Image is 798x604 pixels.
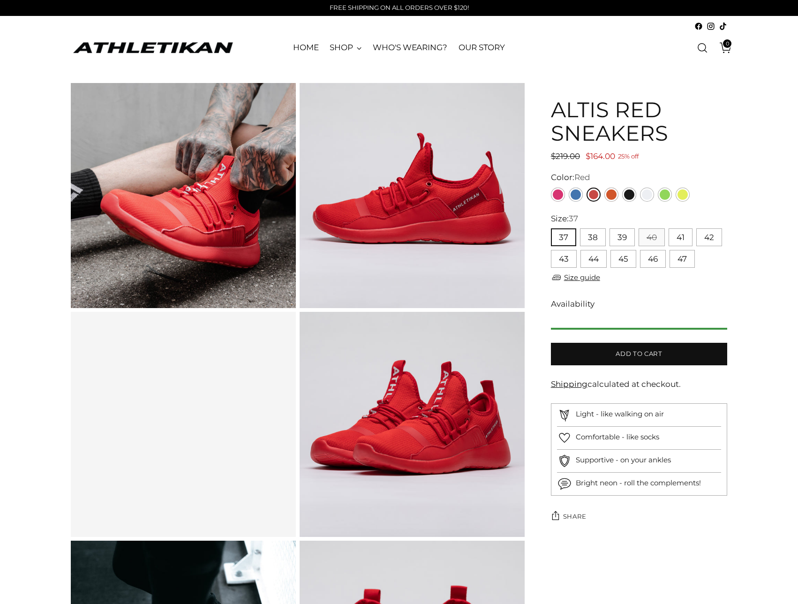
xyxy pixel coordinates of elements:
label: Color: [551,172,590,184]
h1: ALTIS Red Sneakers [551,98,727,144]
span: $164.00 [586,151,615,161]
a: HOME [293,38,319,58]
p: Light - like walking on air [576,409,664,420]
a: Blue [569,188,583,202]
button: 43 [551,250,577,268]
a: OUR STORY [459,38,505,58]
button: 38 [580,228,606,246]
a: ATHLETIKAN [71,40,235,55]
button: 37 [551,228,576,246]
span: 37 [569,214,578,223]
img: ALTIS Red Sneakers [71,83,296,308]
button: 41 [669,228,693,246]
span: Red [574,173,590,182]
button: 40 [639,228,665,246]
p: FREE SHIPPING ON ALL ORDERS OVER $120! [330,3,469,13]
a: White [640,188,654,202]
a: Orange [604,188,618,202]
a: Yellow [676,188,690,202]
a: WHO'S WEARING? [373,38,447,58]
span: Add to cart [616,349,662,358]
a: Red [587,188,601,202]
a: Pink [551,188,565,202]
a: SHOP [330,38,361,58]
div: calculated at checkout. [551,378,727,391]
a: Size guide [551,272,600,283]
label: Size: [551,213,578,225]
button: 42 [696,228,722,246]
span: Availability [551,298,595,310]
a: Black [622,188,636,202]
p: Bright neon - roll the complements! [576,478,701,489]
p: Supportive - on your ankles [576,455,671,466]
button: 39 [610,228,635,246]
a: Shipping [551,379,587,389]
span: 0 [723,39,731,48]
img: red sneakers close up shot with logo [300,83,525,308]
button: Add to cart [551,343,727,365]
button: 45 [610,250,636,268]
span: $219.00 [551,151,580,161]
a: Open cart modal [713,38,731,57]
a: Open search modal [693,38,712,57]
button: Share [551,507,587,526]
p: Comfortable - like socks [576,432,659,443]
button: 46 [640,250,666,268]
button: 47 [670,250,695,268]
span: 25% off [618,151,639,163]
a: ALTIS Red Sneakers [71,312,296,537]
a: Green [658,188,672,202]
button: 44 [580,250,607,268]
img: red trainers from left angle [300,312,525,537]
